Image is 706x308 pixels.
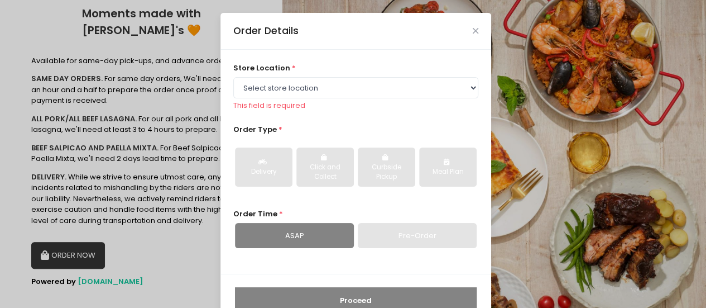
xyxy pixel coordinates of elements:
[233,63,290,73] span: store location
[235,148,292,187] button: Delivery
[427,167,469,177] div: Meal Plan
[304,163,346,182] div: Click and Collect
[233,100,479,111] div: This field is required
[243,167,285,177] div: Delivery
[473,28,478,34] button: Close
[233,209,277,219] span: Order Time
[296,148,354,187] button: Click and Collect
[233,124,277,135] span: Order Type
[358,148,415,187] button: Curbside Pickup
[233,23,299,38] div: Order Details
[366,163,407,182] div: Curbside Pickup
[419,148,477,187] button: Meal Plan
